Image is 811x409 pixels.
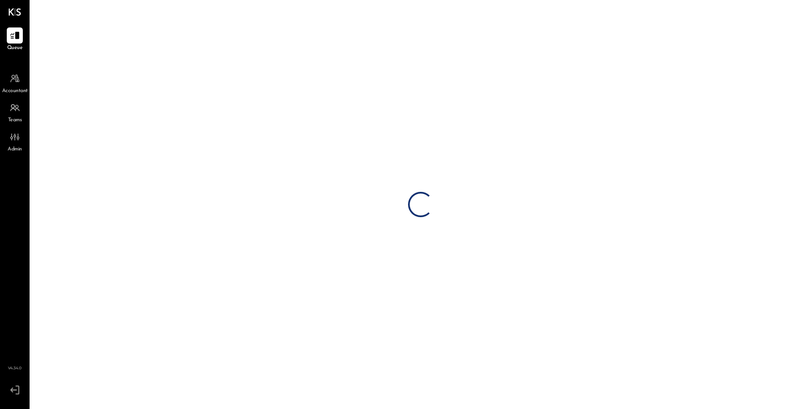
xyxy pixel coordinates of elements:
a: Teams [0,100,29,124]
a: Queue [0,27,29,52]
span: Admin [8,146,22,153]
span: Teams [8,117,22,124]
span: Queue [7,44,23,52]
a: Admin [0,129,29,153]
span: Accountant [2,87,28,95]
a: Accountant [0,71,29,95]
